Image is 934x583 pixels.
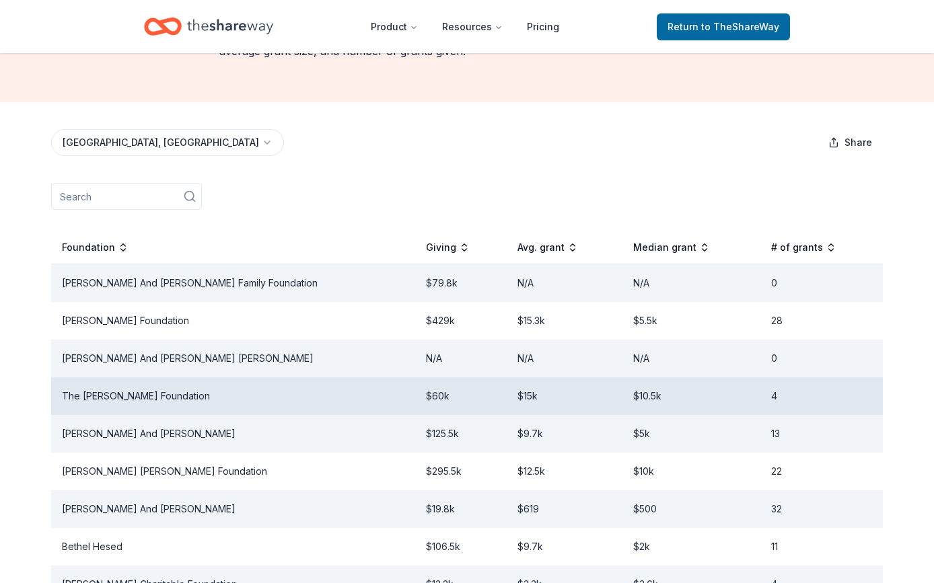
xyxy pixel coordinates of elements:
[622,264,761,302] td: N/A
[415,490,507,528] td: $19.8k
[507,453,622,490] td: $12.5k
[415,528,507,566] td: $106.5k
[507,528,622,566] td: $9.7k
[51,453,415,490] td: [PERSON_NAME] [PERSON_NAME] Foundation
[507,302,622,340] td: $15.3k
[431,13,513,40] button: Resources
[516,13,570,40] a: Pricing
[760,302,883,340] td: 28
[818,129,883,156] button: Share
[701,21,779,32] span: to TheShareWay
[507,377,622,415] td: $15k
[415,264,507,302] td: $79.8k
[622,490,761,528] td: $500
[622,302,761,340] td: $5.5k
[507,340,622,377] td: N/A
[51,264,415,302] td: [PERSON_NAME] And [PERSON_NAME] Family Foundation
[51,490,415,528] td: [PERSON_NAME] And [PERSON_NAME]
[415,302,507,340] td: $429k
[668,19,779,35] span: Return
[507,415,622,453] td: $9.7k
[51,377,415,415] td: The [PERSON_NAME] Foundation
[144,11,273,42] a: Home
[51,183,202,210] input: Search
[507,264,622,302] td: N/A
[360,13,429,40] button: Product
[760,264,883,302] td: 0
[622,415,761,453] td: $5k
[622,340,761,377] td: N/A
[426,239,470,256] button: Giving
[760,377,883,415] td: 4
[622,377,761,415] td: $10.5k
[771,239,836,256] button: # of grants
[51,340,415,377] td: [PERSON_NAME] And [PERSON_NAME] [PERSON_NAME]
[633,239,710,256] button: Median grant
[760,453,883,490] td: 22
[360,11,570,42] nav: Main
[760,340,883,377] td: 0
[657,13,790,40] a: Returnto TheShareWay
[51,415,415,453] td: [PERSON_NAME] And [PERSON_NAME]
[415,340,507,377] td: N/A
[51,302,415,340] td: [PERSON_NAME] Foundation
[622,528,761,566] td: $2k
[415,377,507,415] td: $60k
[51,528,415,566] td: Bethel Hesed
[415,415,507,453] td: $125.5k
[845,134,872,151] span: Share
[507,490,622,528] td: $619
[760,528,883,566] td: 11
[760,415,883,453] td: 13
[415,453,507,490] td: $295.5k
[760,490,883,528] td: 32
[62,239,129,256] button: Foundation
[517,239,578,256] button: Avg. grant
[622,453,761,490] td: $10k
